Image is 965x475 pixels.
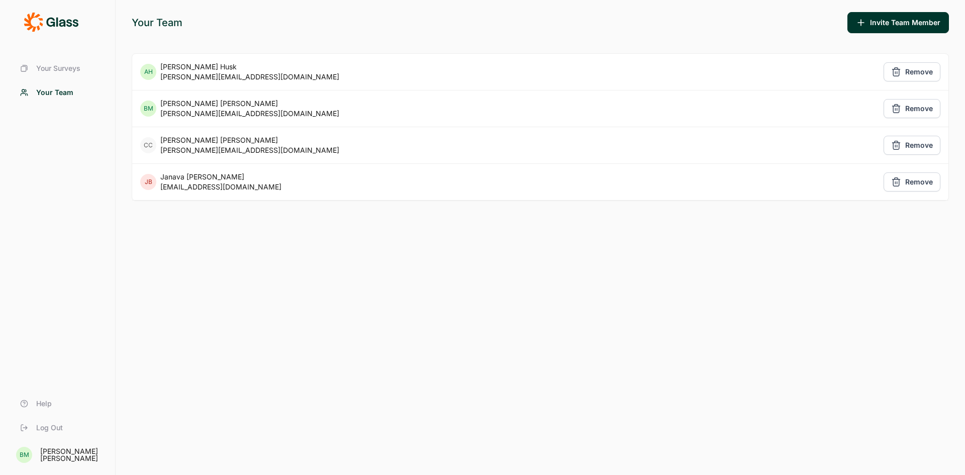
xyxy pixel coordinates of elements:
button: Remove [884,172,940,192]
div: [PERSON_NAME][EMAIL_ADDRESS][DOMAIN_NAME] [160,145,339,155]
div: AH [140,64,156,80]
span: Help [36,399,52,409]
div: [EMAIL_ADDRESS][DOMAIN_NAME] [160,182,281,192]
span: Log Out [36,423,63,433]
div: [PERSON_NAME] [PERSON_NAME] [40,448,103,462]
span: Your Surveys [36,63,80,73]
div: [PERSON_NAME] [PERSON_NAME] [160,135,339,145]
div: JB [140,174,156,190]
div: [PERSON_NAME] [PERSON_NAME] [160,99,339,109]
div: [PERSON_NAME][EMAIL_ADDRESS][DOMAIN_NAME] [160,109,339,119]
button: Remove [884,99,940,118]
button: Invite Team Member [847,12,949,33]
div: BM [16,447,32,463]
div: [PERSON_NAME][EMAIL_ADDRESS][DOMAIN_NAME] [160,72,339,82]
div: [PERSON_NAME] Husk [160,62,339,72]
button: Remove [884,136,940,155]
span: Your Team [132,16,182,30]
span: Your Team [36,87,73,98]
button: Remove [884,62,940,81]
div: Janava [PERSON_NAME] [160,172,281,182]
div: BM [140,101,156,117]
div: CC [140,137,156,153]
